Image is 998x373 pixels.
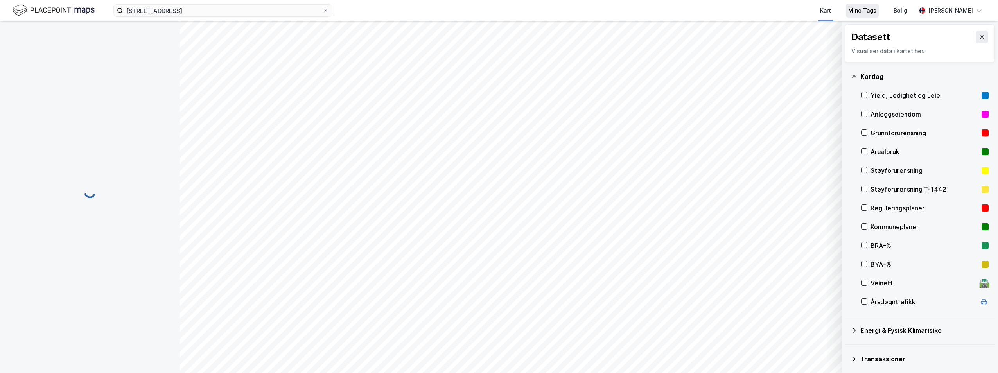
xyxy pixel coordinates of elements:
iframe: Chat Widget [959,335,998,373]
div: Kart [820,6,831,15]
div: Kommuneplaner [871,222,978,231]
div: Grunnforurensning [871,128,978,138]
div: Yield, Ledighet og Leie [871,91,978,100]
div: BRA–% [871,241,978,250]
input: Søk på adresse, matrikkel, gårdeiere, leietakere eller personer [123,5,323,16]
img: logo.f888ab2527a4732fd821a326f86c7f29.svg [13,4,95,17]
div: Arealbruk [871,147,978,156]
div: Kontrollprogram for chat [959,335,998,373]
div: Anleggseiendom [871,109,978,119]
div: Transaksjoner [860,354,989,364]
div: Mine Tags [848,6,876,15]
div: Kartlag [860,72,989,81]
div: BYA–% [871,260,978,269]
div: Visualiser data i kartet her. [851,47,988,56]
div: Årsdøgntrafikk [871,297,976,307]
div: Bolig [894,6,907,15]
div: [PERSON_NAME] [928,6,973,15]
div: Datasett [851,31,890,43]
div: 🛣️ [979,278,989,288]
div: Energi & Fysisk Klimarisiko [860,326,989,335]
img: spinner.a6d8c91a73a9ac5275cf975e30b51cfb.svg [84,186,96,199]
div: Reguleringsplaner [871,203,978,213]
div: Støyforurensning [871,166,978,175]
div: Støyforurensning T-1442 [871,185,978,194]
div: Veinett [871,278,976,288]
